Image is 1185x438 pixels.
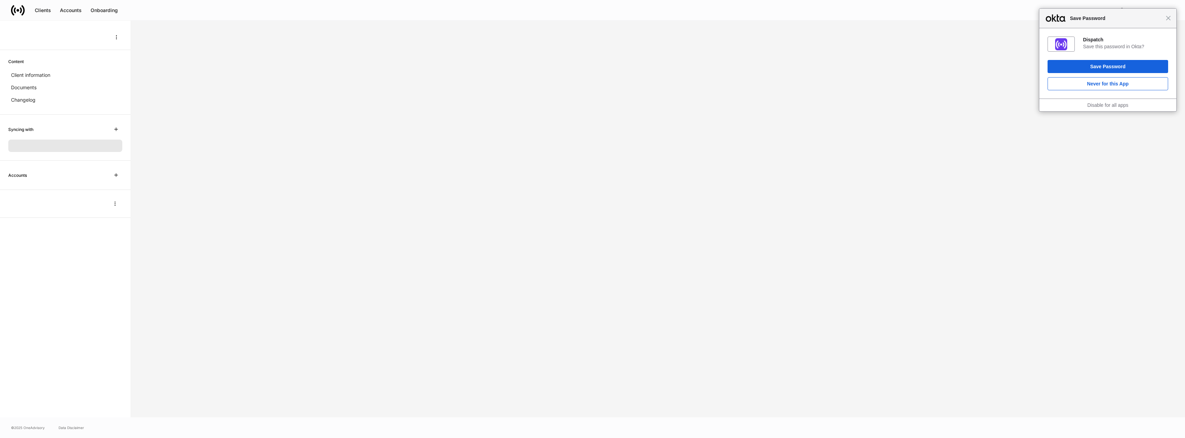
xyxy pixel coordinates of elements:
[11,96,35,103] p: Changelog
[8,81,122,94] a: Documents
[91,8,118,13] div: Onboarding
[1087,102,1128,108] a: Disable for all apps
[1066,14,1166,22] span: Save Password
[1055,38,1067,50] img: IoaI0QAAAAZJREFUAwDpn500DgGa8wAAAABJRU5ErkJggg==
[8,126,33,133] h6: Syncing with
[60,8,82,13] div: Accounts
[1048,77,1168,90] button: Never for this App
[86,5,122,16] button: Onboarding
[11,84,37,91] p: Documents
[55,5,86,16] button: Accounts
[11,425,45,430] span: © 2025 OneAdvisory
[8,69,122,81] a: Client information
[1083,37,1168,43] div: Dispatch
[30,5,55,16] button: Clients
[8,94,122,106] a: Changelog
[1048,60,1168,73] button: Save Password
[59,425,84,430] a: Data Disclaimer
[35,8,51,13] div: Clients
[8,172,27,179] h6: Accounts
[8,58,24,65] h6: Content
[1083,43,1168,50] div: Save this password in Okta?
[1166,16,1171,21] span: Close
[11,72,50,79] p: Client information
